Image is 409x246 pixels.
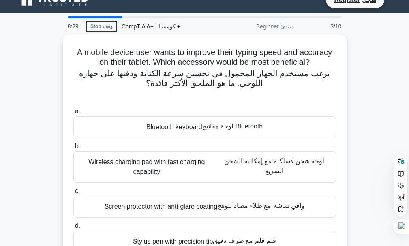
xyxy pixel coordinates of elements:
div: Bluetooth keyboard [73,116,336,138]
sider-trans-text: وقف [103,24,113,29]
div: 3/10 [299,18,347,34]
sider-trans-text: كومبتييا أ + [155,23,180,30]
sider-trans-text: قلم قلم مع طرف دقيق [213,237,276,244]
sider-trans-text: واقي شاشة مع طلاء مضاد للوهج [217,202,304,209]
span: c. [75,187,80,194]
div: CompTIA A+ [117,18,228,34]
sider-trans-text: لوحة شحن لاسلكية مع إمكانية الشحن السريع [224,158,324,174]
span: d. [75,222,80,229]
div: 8:29 [63,18,86,34]
span: b. [75,143,80,150]
sider-trans-text: لوحة مفاتيح Bluetooth [202,123,263,130]
h5: A mobile device user wants to improve their typing speed and accuracy on their tablet. Which acce... [73,47,337,102]
div: Wireless charging pad with fast charging capability [73,151,336,183]
div: Beginner [228,18,299,34]
div: Screen protector with anti-glare coating [73,196,336,218]
sider-trans-text: مبتدئ [281,23,294,30]
a: Stopوقف [86,21,117,32]
span: a. [75,108,80,115]
sider-trans-text: يرغب مستخدم الجهاز المحمول في تحسين سرعة الكتابة ودقتها على جهازه اللوحي. ما هو الملحق الأكثر فائدة؟ [79,69,330,88]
